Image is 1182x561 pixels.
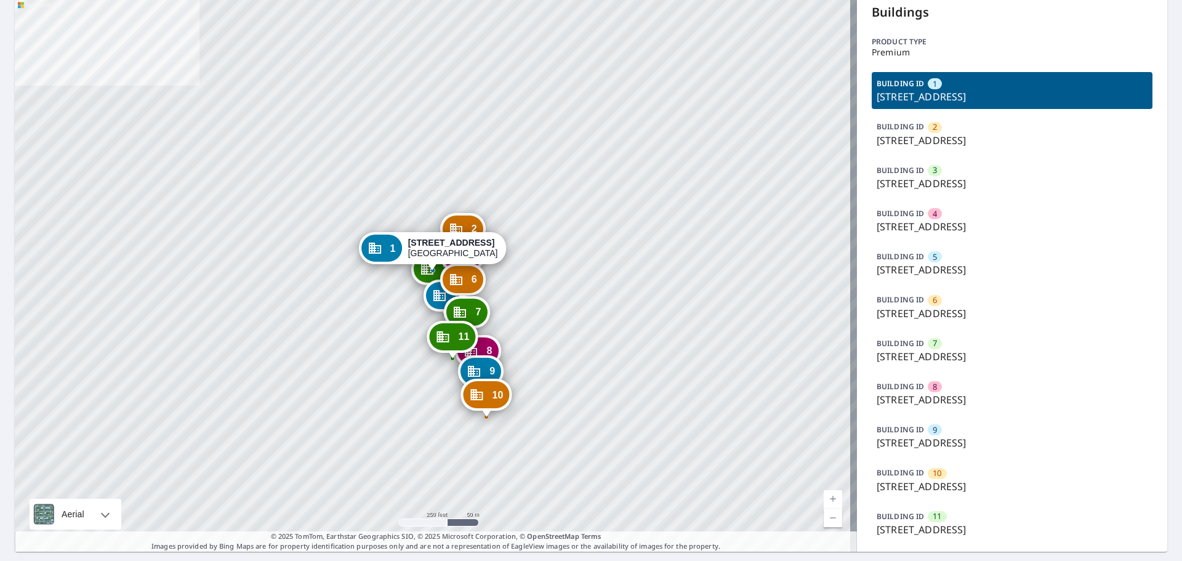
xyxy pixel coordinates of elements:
[933,121,937,133] span: 2
[933,467,941,479] span: 10
[877,435,1148,450] p: [STREET_ADDRESS]
[872,36,1152,47] p: Product type
[458,332,469,341] span: 11
[872,3,1152,22] p: Buildings
[933,294,937,306] span: 6
[427,321,478,359] div: Dropped pin, building 11, Commercial property, 4455 University Pkwy San Bernardino, CA 92407
[933,424,937,436] span: 9
[877,262,1148,277] p: [STREET_ADDRESS]
[877,381,924,392] p: BUILDING ID
[933,78,937,90] span: 1
[877,349,1148,364] p: [STREET_ADDRESS]
[408,238,495,248] strong: [STREET_ADDRESS]
[877,78,924,89] p: BUILDING ID
[877,121,924,132] p: BUILDING ID
[824,490,842,509] a: Current Level 17, Zoom In
[877,467,924,478] p: BUILDING ID
[440,264,486,302] div: Dropped pin, building 6, Commercial property, 4244 University Pkwy San Bernardino, CA 92407
[58,499,88,530] div: Aerial
[933,251,937,263] span: 5
[872,47,1152,57] p: Premium
[824,509,842,527] a: Current Level 17, Zoom Out
[877,511,924,522] p: BUILDING ID
[933,511,941,522] span: 11
[877,176,1148,191] p: [STREET_ADDRESS]
[444,296,489,334] div: Dropped pin, building 7, Commercial property, 1925 W College Ave San Bernardino, CA 92407
[472,275,477,284] span: 6
[30,499,121,530] div: Aerial
[877,89,1148,104] p: [STREET_ADDRESS]
[424,280,469,318] div: Dropped pin, building 5, Commercial property, 1925 W College Ave San Bernardino, CA 92407
[390,244,396,253] span: 1
[460,379,512,417] div: Dropped pin, building 10, Commercial property, 4365 University Pkwy San Bernardino, CA 92407
[877,522,1148,537] p: [STREET_ADDRESS]
[877,479,1148,494] p: [STREET_ADDRESS]
[877,294,924,305] p: BUILDING ID
[933,337,937,349] span: 7
[359,232,507,270] div: Dropped pin, building 1, Commercial property, 1924 W College Ave San Bernardino, CA 92407
[271,531,601,542] span: © 2025 TomTom, Earthstar Geographics SIO, © 2025 Microsoft Corporation, ©
[527,531,579,541] a: OpenStreetMap
[581,531,601,541] a: Terms
[933,381,937,393] span: 8
[458,355,504,394] div: Dropped pin, building 9, Commercial property, 4440 University Pkwy San Bernardino, CA 92407
[489,366,495,376] span: 9
[475,307,481,317] span: 7
[877,306,1148,321] p: [STREET_ADDRESS]
[877,219,1148,234] p: [STREET_ADDRESS]
[472,224,477,233] span: 2
[877,392,1148,407] p: [STREET_ADDRESS]
[411,253,457,291] div: Dropped pin, building 3, Commercial property, 4539 University Pkwy San Bernardino, CA 92407
[408,238,498,259] div: [GEOGRAPHIC_DATA]
[440,213,486,251] div: Dropped pin, building 2, Commercial property, 1926 W College Ave San Bernardino, CA 92407
[15,531,857,552] p: Images provided by Bing Maps are for property identification purposes only and are not a represen...
[486,346,492,355] span: 8
[877,424,924,435] p: BUILDING ID
[933,208,937,220] span: 4
[933,164,937,176] span: 3
[877,338,924,349] p: BUILDING ID
[877,165,924,176] p: BUILDING ID
[877,251,924,262] p: BUILDING ID
[877,133,1148,148] p: [STREET_ADDRESS]
[492,390,503,400] span: 10
[877,208,924,219] p: BUILDING ID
